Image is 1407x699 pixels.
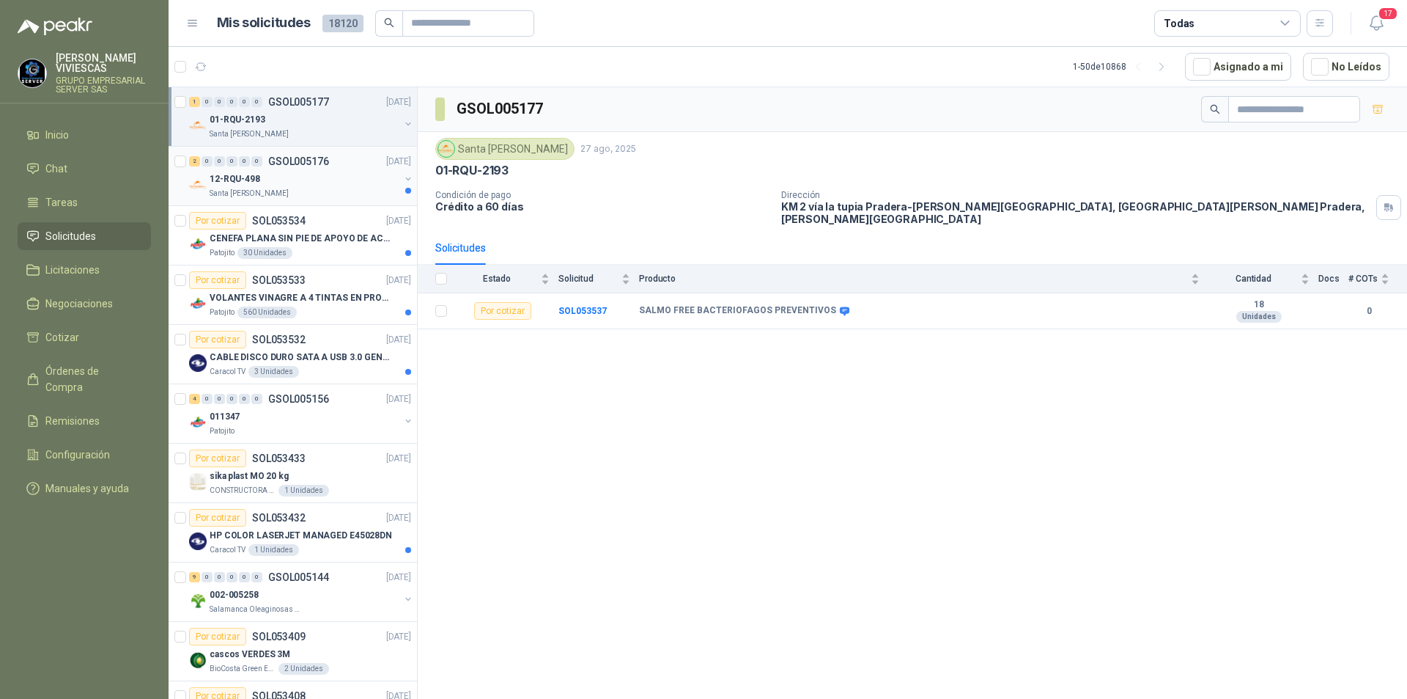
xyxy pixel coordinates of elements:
span: 18120 [322,15,363,32]
th: # COTs [1348,265,1407,293]
div: 3 Unidades [248,366,299,378]
span: Inicio [45,127,69,143]
div: 9 [189,572,200,582]
div: 0 [239,394,250,404]
span: Estado [456,274,538,284]
p: SOL053432 [252,513,306,523]
p: SOL053532 [252,334,306,345]
a: 4 0 0 0 0 0 GSOL005156[DATE] Company Logo011347Patojito [189,390,414,437]
button: Asignado a mi [1185,53,1291,81]
p: [DATE] [386,630,411,644]
a: Tareas [18,189,151,216]
p: 27 ago, 2025 [580,142,636,156]
p: GSOL005176 [268,156,329,166]
div: 0 [214,156,225,166]
th: Estado [456,265,558,293]
a: Órdenes de Compra [18,357,151,401]
div: 1 Unidades [278,485,329,497]
div: 0 [226,394,237,404]
div: 2 Unidades [278,663,329,675]
span: Producto [639,274,1188,284]
p: Dirección [781,190,1370,200]
span: Configuración [45,447,110,463]
span: Cantidad [1208,274,1298,284]
p: sika plast MO 20 kg [210,469,289,483]
span: Negociaciones [45,296,113,312]
img: Company Logo [189,117,207,134]
p: GSOL005144 [268,572,329,582]
img: Company Logo [189,235,207,253]
p: VOLANTES VINAGRE A 4 TINTAS EN PROPALCOTE VER ARCHIVO ADJUNTO [210,291,392,305]
span: Órdenes de Compra [45,363,137,395]
p: [DATE] [386,452,411,466]
a: Configuración [18,441,151,469]
p: CABLE DISCO DURO SATA A USB 3.0 GENERICO [210,351,392,365]
div: 1 Unidades [248,544,299,556]
a: Manuales y ayuda [18,475,151,502]
a: SOL053537 [558,306,607,316]
div: 1 [189,97,200,107]
button: 17 [1363,10,1389,37]
p: 011347 [210,410,240,424]
div: 0 [214,394,225,404]
p: BioCosta Green Energy S.A.S [210,663,276,675]
div: Por cotizar [189,212,246,230]
div: 0 [202,156,213,166]
b: 18 [1208,299,1310,311]
div: 0 [251,394,262,404]
th: Docs [1318,265,1348,293]
a: Por cotizarSOL053409[DATE] Company Logocascos VERDES 3MBioCosta Green Energy S.A.S2 Unidades [169,622,417,681]
a: Por cotizarSOL053432[DATE] Company LogoHP COLOR LASERJET MANAGED E45028DNCaracol TV1 Unidades [169,503,417,563]
p: [DATE] [386,571,411,585]
a: Cotizar [18,323,151,351]
div: 0 [251,97,262,107]
p: [DATE] [386,95,411,109]
div: 0 [226,156,237,166]
img: Company Logo [18,59,46,87]
img: Company Logo [189,176,207,194]
p: GSOL005177 [268,97,329,107]
p: cascos VERDES 3M [210,648,290,662]
img: Company Logo [189,651,207,669]
p: SOL053433 [252,453,306,464]
p: [PERSON_NAME] VIVIESCAS [56,53,151,73]
a: Por cotizarSOL053533[DATE] Company LogoVOLANTES VINAGRE A 4 TINTAS EN PROPALCOTE VER ARCHIVO ADJU... [169,266,417,325]
p: SOL053534 [252,216,306,226]
div: 2 [189,156,200,166]
div: 0 [226,97,237,107]
div: 4 [189,394,200,404]
div: 0 [202,97,213,107]
a: Licitaciones [18,256,151,284]
span: Manuales y ayuda [45,480,129,497]
div: Santa [PERSON_NAME] [435,138,575,160]
img: Company Logo [438,141,454,157]
span: Cotizar [45,329,79,345]
p: CENEFA PLANA SIN PIE DE APOYO DE ACUERDO A LA IMAGEN ADJUNTA [210,232,392,246]
a: 2 0 0 0 0 0 GSOL005176[DATE] Company Logo12-RQU-498Santa [PERSON_NAME] [189,153,414,200]
a: Por cotizarSOL053532[DATE] Company LogoCABLE DISCO DURO SATA A USB 3.0 GENERICOCaracol TV3 Unidades [169,325,417,384]
p: Santa [PERSON_NAME] [210,188,289,200]
div: Unidades [1236,311,1282,323]
div: 0 [214,97,225,107]
th: Cantidad [1208,265,1318,293]
p: 002-005258 [210,588,259,602]
div: 30 Unidades [237,247,292,259]
p: 01-RQU-2193 [210,113,265,127]
b: 0 [1348,304,1389,318]
a: Por cotizarSOL053433[DATE] Company Logosika plast MO 20 kgCONSTRUCTORA GRUPO FIP1 Unidades [169,444,417,503]
div: 0 [251,156,262,166]
div: 0 [214,572,225,582]
p: Caracol TV [210,366,245,378]
div: 0 [239,97,250,107]
div: Solicitudes [435,240,486,256]
span: 17 [1378,7,1398,21]
p: [DATE] [386,392,411,406]
div: Por cotizar [474,302,531,320]
div: 0 [239,156,250,166]
p: Condición de pago [435,190,769,200]
span: search [384,18,394,28]
p: Caracol TV [210,544,245,556]
p: Patojito [210,247,234,259]
p: CONSTRUCTORA GRUPO FIP [210,485,276,497]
